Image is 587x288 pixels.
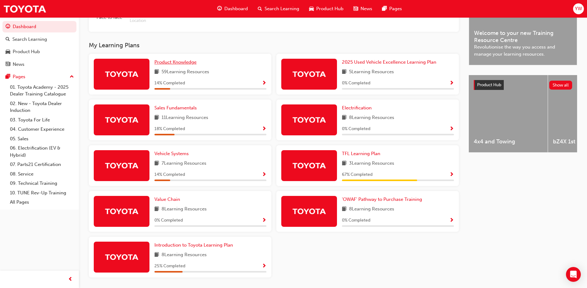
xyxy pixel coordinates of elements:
img: Trak [292,206,326,217]
span: book-icon [154,68,159,76]
span: 8 Learning Resources [349,114,394,122]
span: TFL Learning Plan [342,151,380,156]
span: Show Progress [262,264,266,269]
a: 06. Electrification (EV & Hybrid) [7,143,76,160]
span: 25 % Completed [154,263,185,270]
a: Sales Fundamentals [154,104,199,112]
img: Trak [105,160,139,171]
span: Search Learning [265,5,299,12]
span: 0 % Completed [342,80,370,87]
div: Search Learning [12,36,47,43]
span: 'OWAF' Pathway to Purchase Training [342,197,422,202]
a: 03. Toyota For Life [7,115,76,125]
a: Product Hub [2,46,76,57]
span: book-icon [342,160,347,167]
span: car-icon [309,5,314,13]
img: Trak [292,160,326,171]
span: 8 Learning Resources [162,205,207,213]
span: Show Progress [262,172,266,178]
span: 59 Learning Resources [162,68,209,76]
span: 14 % Completed [154,80,185,87]
span: 14 % Completed [154,171,185,178]
button: Pages [2,71,76,83]
a: Search Learning [2,34,76,45]
a: 09. Technical Training [7,179,76,188]
span: Revolutionise the way you access and manage your learning resources. [474,44,572,57]
img: Trak [105,206,139,217]
span: Product Hub [316,5,343,12]
a: 07. Parts21 Certification [7,160,76,169]
span: Electrification [342,105,372,111]
span: Show Progress [262,81,266,86]
a: news-iconNews [348,2,377,15]
span: search-icon [6,37,10,42]
span: 7 Learning Resources [162,160,206,167]
a: Dashboard [2,21,76,32]
a: Introduction to Toyota Learning Plan [154,242,235,249]
span: 18 % Completed [154,125,185,133]
span: 2025 Used Vehicle Excellence Learning Plan [342,59,436,65]
span: Show Progress [449,126,454,132]
span: book-icon [342,68,347,76]
span: Show Progress [449,172,454,178]
span: Sales Fundamentals [154,105,197,111]
span: Product Hub [477,82,501,87]
a: Product HubShow all [474,80,572,90]
a: search-iconSearch Learning [253,2,304,15]
a: 2025 Used Vehicle Excellence Learning Plan [342,59,439,66]
span: news-icon [353,5,358,13]
a: Product Knowledge [154,59,199,66]
a: 05. Sales [7,134,76,144]
span: Show Progress [262,126,266,132]
a: All Pages [7,197,76,207]
a: 'OWAF' Pathway to Purchase Training [342,196,425,203]
button: Show Progress [449,217,454,224]
span: car-icon [6,49,10,55]
span: guage-icon [6,24,10,30]
div: Product Hub [13,48,40,55]
a: pages-iconPages [377,2,407,15]
div: News [13,61,24,68]
img: Trak [292,114,326,125]
span: YW [575,5,582,12]
img: Trak [3,2,46,16]
button: Show Progress [449,125,454,133]
img: Trak [292,69,326,79]
span: Introduction to Toyota Learning Plan [154,242,233,248]
span: 5 Learning Resources [349,68,394,76]
span: Vehicle Systems [154,151,189,156]
span: 0 % Completed [342,217,370,224]
span: prev-icon [68,276,73,283]
a: guage-iconDashboard [212,2,253,15]
span: Show Progress [449,81,454,86]
a: 01. Toyota Academy - 2025 Dealer Training Catalogue [7,83,76,99]
span: 8 Learning Resources [162,251,207,259]
a: 04. Customer Experience [7,125,76,134]
span: 8 Learning Resources [349,205,394,213]
span: book-icon [154,251,159,259]
button: Show Progress [262,217,266,224]
span: guage-icon [217,5,222,13]
a: Value Chain [154,196,183,203]
span: Show Progress [449,218,454,223]
a: TFL Learning Plan [342,150,383,157]
span: 4x4 and Towing [474,138,543,145]
span: Show Progress [262,218,266,223]
span: up-icon [70,73,74,81]
span: News [360,5,372,12]
img: Trak [105,69,139,79]
a: 4x4 and Towing [469,75,548,152]
div: Open Intercom Messenger [566,267,581,282]
a: 08. Service [7,169,76,179]
img: Trak [105,252,139,262]
a: 02. New - Toyota Dealer Induction [7,99,76,115]
span: Location [130,17,247,24]
a: 10. TUNE Rev-Up Training [7,188,76,198]
span: 11 Learning Resources [162,114,208,122]
span: 67 % Completed [342,171,373,178]
button: YW [573,3,584,14]
span: news-icon [6,62,10,67]
a: Vehicle Systems [154,150,191,157]
span: pages-icon [6,74,10,80]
